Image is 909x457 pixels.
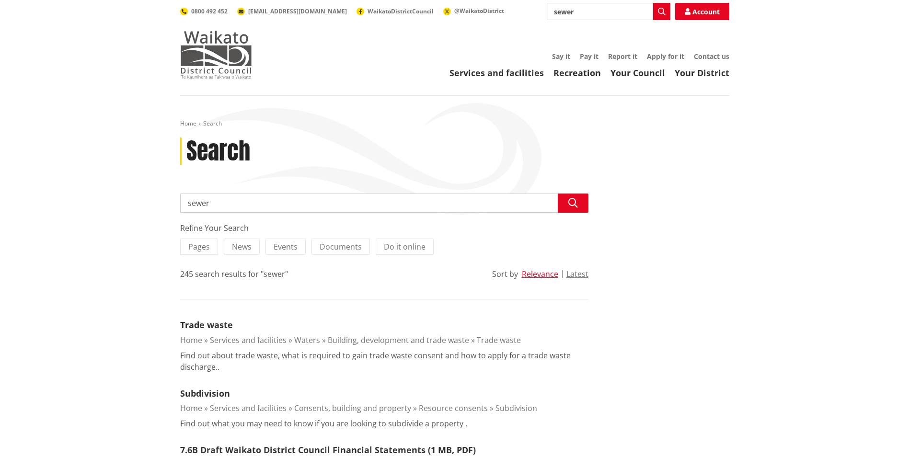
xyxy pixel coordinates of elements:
[248,7,347,15] span: [EMAIL_ADDRESS][DOMAIN_NAME]
[443,7,504,15] a: @WaikatoDistrict
[274,241,298,252] span: Events
[180,119,196,127] a: Home
[180,444,476,456] a: 7.6B Draft Waikato District Council Financial Statements (1 MB, PDF)
[210,403,287,413] a: Services and facilities
[610,67,665,79] a: Your Council
[180,335,202,345] a: Home
[522,270,558,278] button: Relevance
[320,241,362,252] span: Documents
[477,335,521,345] a: Trade waste
[180,7,228,15] a: 0800 492 452
[180,222,588,234] div: Refine Your Search
[294,403,411,413] a: Consents, building and property
[328,335,469,345] a: Building, development and trade waste
[419,403,488,413] a: Resource consents
[865,417,899,451] iframe: Messenger Launcher
[210,335,287,345] a: Services and facilities
[454,7,504,15] span: @WaikatoDistrict
[186,137,250,165] h1: Search
[675,3,729,20] a: Account
[384,241,426,252] span: Do it online
[552,52,570,61] a: Say it
[553,67,601,79] a: Recreation
[694,52,729,61] a: Contact us
[548,3,670,20] input: Search input
[180,403,202,413] a: Home
[449,67,544,79] a: Services and facilities
[180,194,588,213] input: Search input
[180,120,729,128] nav: breadcrumb
[191,7,228,15] span: 0800 492 452
[368,7,434,15] span: WaikatoDistrictCouncil
[237,7,347,15] a: [EMAIL_ADDRESS][DOMAIN_NAME]
[180,418,467,429] p: Find out what you may need to know if you are looking to subdivide a property .
[180,319,233,331] a: Trade waste
[608,52,637,61] a: Report it
[203,119,222,127] span: Search
[357,7,434,15] a: WaikatoDistrictCouncil
[180,268,288,280] div: 245 search results for "sewer"
[495,403,537,413] a: Subdivision
[566,270,588,278] button: Latest
[180,350,588,373] p: Find out about trade waste, what is required to gain trade waste consent and how to apply for a t...
[180,388,230,399] a: Subdivision
[492,268,518,280] div: Sort by
[180,31,252,79] img: Waikato District Council - Te Kaunihera aa Takiwaa o Waikato
[647,52,684,61] a: Apply for it
[580,52,598,61] a: Pay it
[188,241,210,252] span: Pages
[232,241,252,252] span: News
[294,335,320,345] a: Waters
[675,67,729,79] a: Your District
